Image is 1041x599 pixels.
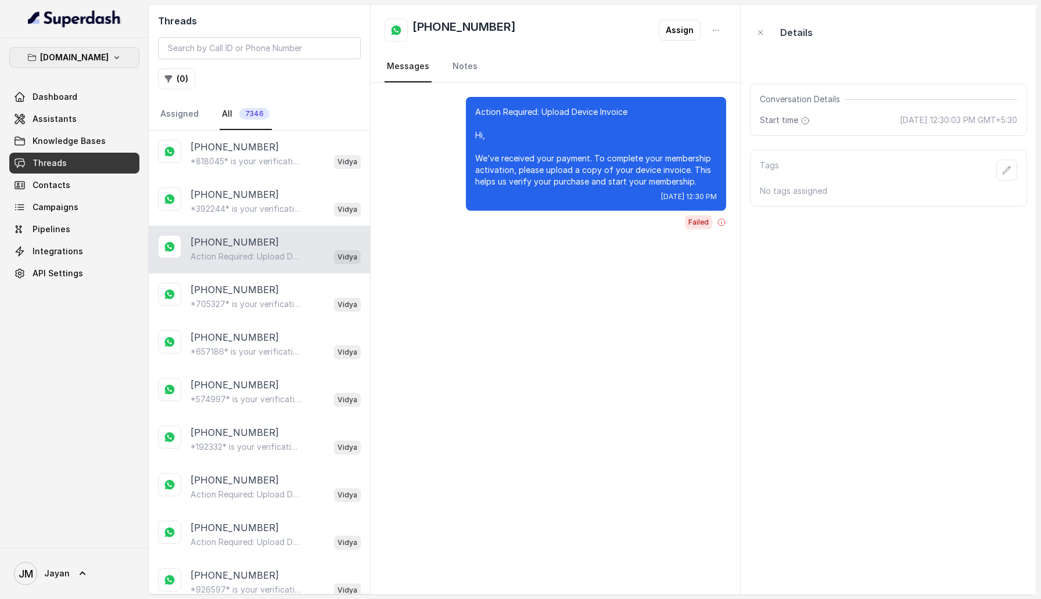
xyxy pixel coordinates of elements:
h2: Threads [158,14,361,28]
a: Campaigns [9,197,139,218]
p: [PHONE_NUMBER] [191,378,279,392]
span: [DATE] 12:30:03 PM GMT+5:30 [900,114,1017,126]
a: Dashboard [9,86,139,107]
span: Failed [685,215,712,229]
span: Assistants [33,113,77,125]
p: Vidya [338,156,357,168]
a: Notes [450,51,480,82]
a: Contacts [9,175,139,196]
p: *574997* is your verification code. For your security, do not share this code. [191,394,302,405]
p: *818045* is your verification code. For your security, do not share this code. [191,156,302,167]
p: Tags [760,160,779,181]
p: Vidya [338,299,357,311]
span: [DATE] 12:30 PM [661,192,717,201]
p: [PHONE_NUMBER] [191,473,279,487]
p: *705327* is your verification code. For your security, do not share this code. [191,298,302,310]
p: [PHONE_NUMBER] [191,568,279,582]
span: 7346 [239,108,270,120]
p: Vidya [338,489,357,501]
span: Campaigns [33,201,78,213]
p: [PHONE_NUMBER] [191,425,279,439]
p: [PHONE_NUMBER] [191,235,279,249]
p: [PHONE_NUMBER] [191,283,279,297]
p: [DOMAIN_NAME] [40,50,109,64]
a: Assistants [9,109,139,129]
a: Pipelines [9,219,139,240]
p: Vidya [338,204,357,215]
p: Vidya [338,537,357,549]
p: [PHONE_NUMBER] [191,521,279,535]
a: API Settings [9,263,139,284]
p: [PHONE_NUMBER] [191,187,279,201]
button: (0) [158,68,195,89]
a: Assigned [158,99,201,130]
span: Pipelines [33,223,70,235]
a: Messages [385,51,432,82]
img: light.svg [28,9,121,28]
nav: Tabs [158,99,361,130]
p: [PHONE_NUMBER] [191,140,279,154]
button: [DOMAIN_NAME] [9,47,139,68]
p: *392244* is your verification code. For your security, do not share this code. [191,203,302,215]
p: Action Required: Upload Device Invoice Hi, We’ve received your payment. To complete your membersh... [191,489,302,500]
p: [PHONE_NUMBER] [191,330,279,344]
span: Contacts [33,179,70,191]
span: Threads [33,157,67,169]
p: Vidya [338,442,357,453]
a: Integrations [9,241,139,262]
p: Vidya [338,347,357,358]
p: Action Required: Upload Device Invoice Hi, We’ve received your payment. To complete your membersh... [475,106,717,187]
p: *192332* is your verification code. For your security, do not share this code. [191,441,302,453]
p: Vidya [338,394,357,406]
span: Start time [760,114,812,126]
a: Knowledge Bases [9,131,139,151]
p: Details [780,26,813,39]
text: JM [19,568,33,580]
span: Knowledge Bases [33,135,106,147]
p: *926597* is your verification code. For your security, do not share this code. [191,584,302,596]
a: Threads [9,153,139,174]
span: Conversation Details [760,93,845,105]
p: Action Required: Upload Device Invoice Hi, We’ve received your payment. To complete your membersh... [191,251,302,262]
span: Dashboard [33,91,77,103]
p: Action Required: Upload Device Invoice Hi, We’ve received your payment. To complete your membersh... [191,536,302,548]
p: *657186* is your verification code. For your security, do not share this code. [191,346,302,358]
button: Assign [659,20,701,41]
p: Vidya [338,584,357,596]
nav: Tabs [385,51,726,82]
p: No tags assigned [760,185,1017,197]
p: Vidya [338,251,357,263]
h2: [PHONE_NUMBER] [412,19,516,42]
span: Jayan [44,568,70,579]
span: Integrations [33,246,83,257]
a: Jayan [9,557,139,590]
input: Search by Call ID or Phone Number [158,37,361,59]
a: All7346 [220,99,272,130]
span: API Settings [33,268,83,279]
